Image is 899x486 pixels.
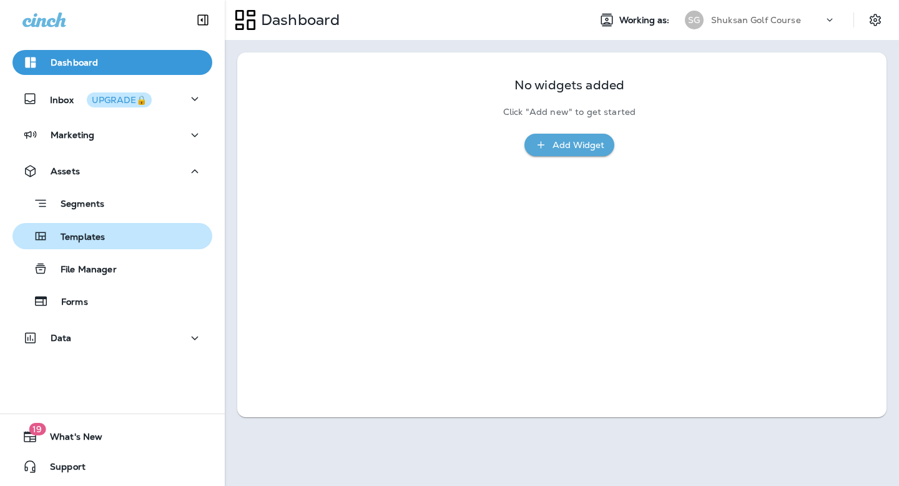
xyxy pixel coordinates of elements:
div: UPGRADE🔒 [92,96,147,104]
button: Data [12,325,212,350]
p: File Manager [48,264,117,276]
button: Collapse Sidebar [185,7,220,32]
span: 19 [29,423,46,435]
button: UPGRADE🔒 [87,92,152,107]
span: Support [37,462,86,477]
span: What's New [37,432,102,447]
p: Marketing [51,130,94,140]
button: Forms [12,288,212,314]
div: SG [685,11,704,29]
button: File Manager [12,255,212,282]
p: Dashboard [256,11,340,29]
button: 19What's New [12,424,212,449]
p: Shuksan Golf Course [711,15,801,25]
p: Templates [48,232,105,244]
button: Add Widget [524,134,614,157]
button: Templates [12,223,212,249]
p: No widgets added [514,80,624,91]
button: Dashboard [12,50,212,75]
button: Segments [12,190,212,217]
button: InboxUPGRADE🔒 [12,86,212,111]
button: Assets [12,159,212,184]
button: Support [12,454,212,479]
p: Click "Add new" to get started [503,107,636,117]
p: Dashboard [51,57,98,67]
p: Forms [49,297,88,309]
div: Add Widget [553,137,604,153]
button: Marketing [12,122,212,147]
button: Settings [864,9,887,31]
span: Working as: [619,15,672,26]
p: Inbox [50,92,152,106]
p: Assets [51,166,80,176]
p: Segments [48,199,104,211]
p: Data [51,333,72,343]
